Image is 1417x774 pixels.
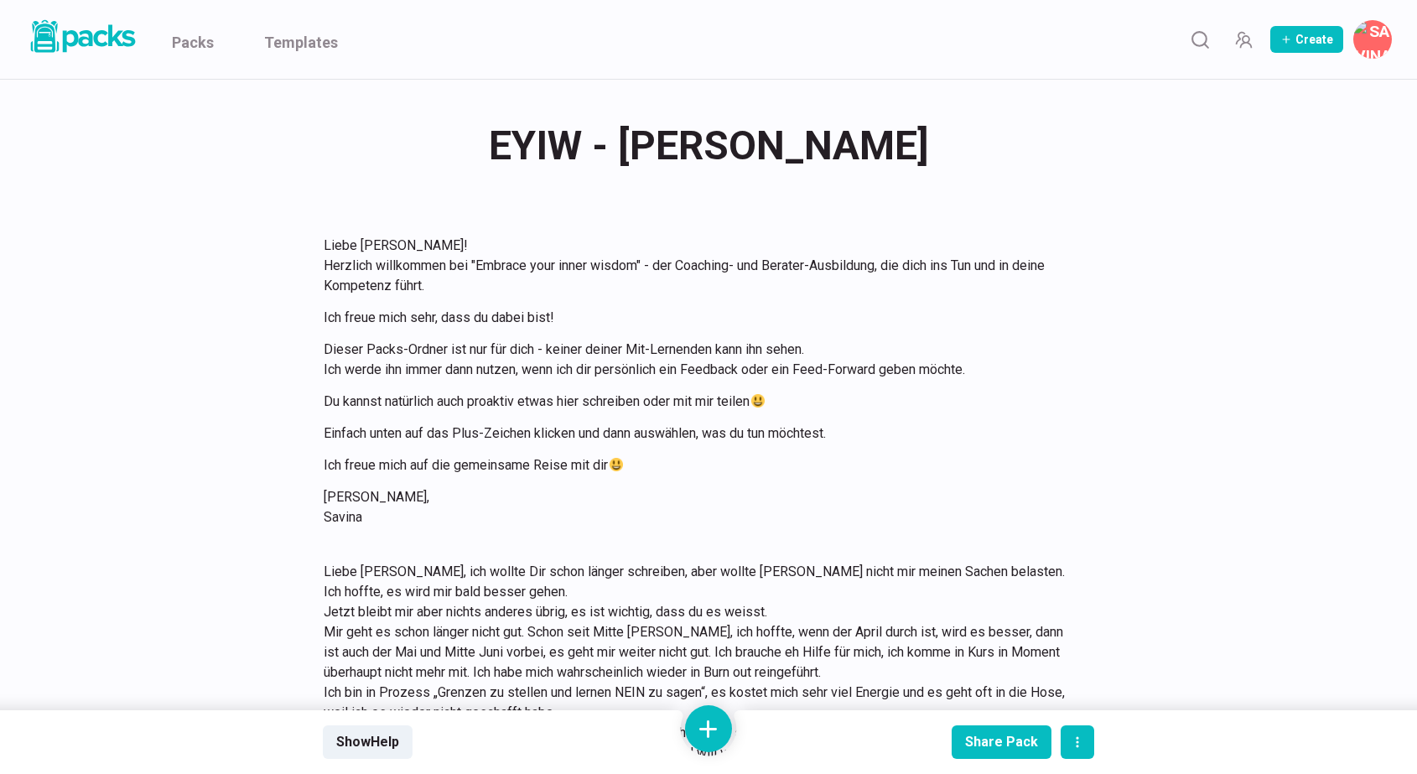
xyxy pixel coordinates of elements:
[25,17,138,56] img: Packs logo
[324,392,1073,412] p: Du kannst natürlich auch proaktiv etwas hier schreiben oder mit mir teilen
[610,458,623,471] img: 😃
[1270,26,1343,53] button: Create Pack
[1227,23,1260,56] button: Manage Team Invites
[489,113,929,179] span: EYIW - [PERSON_NAME]
[1183,23,1217,56] button: Search
[324,340,1073,380] p: Dieser Packs-Ordner ist nur für dich - keiner deiner Mit-Lernenden kann ihn sehen. Ich werde ihn ...
[324,455,1073,475] p: Ich freue mich auf die gemeinsame Reise mit dir
[965,734,1038,750] div: Share Pack
[324,308,1073,328] p: Ich freue mich sehr, dass du dabei bist!
[324,236,1073,296] p: Liebe [PERSON_NAME]! Herzlich willkommen bei "Embrace your inner wisdom" - der Coaching- und Bera...
[323,725,413,759] button: ShowHelp
[952,725,1051,759] button: Share Pack
[324,487,1073,527] p: [PERSON_NAME], Savina
[25,17,138,62] a: Packs logo
[751,394,765,408] img: 😃
[1061,725,1094,759] button: actions
[324,423,1073,444] p: Einfach unten auf das Plus-Zeichen klicken und dann auswählen, was du tun möchtest.
[1353,20,1392,59] button: Savina Tilmann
